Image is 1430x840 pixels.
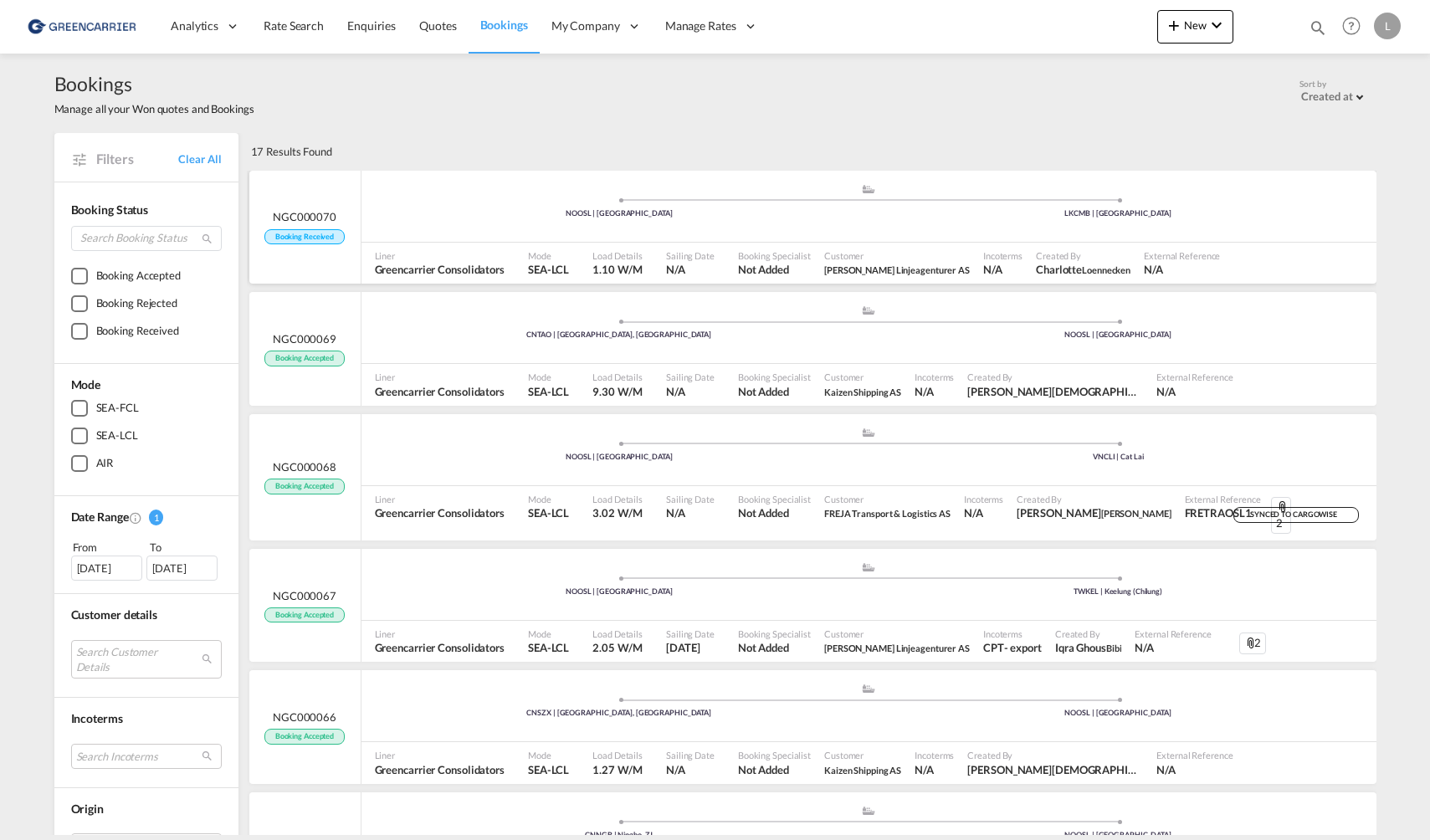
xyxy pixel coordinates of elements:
span: Enquiries [347,18,396,33]
span: External Reference [1156,371,1233,383]
span: 9.30 W/M [592,385,642,398]
span: N/A [666,384,715,399]
div: Booking Rejected [96,295,177,312]
div: AIR [96,455,114,472]
span: NGC000066 [273,709,336,725]
div: NOOSL | [GEOGRAPHIC_DATA] [869,708,1368,719]
md-icon: assets/icons/custom/ship-fill.svg [859,428,879,437]
span: SEA-LCL [528,384,569,399]
span: NGC000067 [273,588,336,603]
md-icon: assets/icons/custom/ship-fill.svg [859,563,879,571]
span: New [1164,18,1227,32]
span: Load Details [592,627,643,640]
span: Liner [375,371,505,383]
a: Clear All [178,151,221,166]
span: FRETRAOSL1 [1185,505,1261,520]
span: Booking Accepted [264,351,345,366]
div: SEA-LCL [96,428,138,444]
div: To [148,539,222,556]
span: [PERSON_NAME] Linjeagenturer AS [824,643,970,653]
div: CNSZX | [GEOGRAPHIC_DATA], [GEOGRAPHIC_DATA] [370,708,869,719]
div: Booking Accepted [96,268,181,284]
md-icon: assets/icons/custom/ship-fill.svg [859,807,879,815]
md-icon: icon-plus 400-fg [1164,15,1184,35]
div: SEA-FCL [96,400,139,417]
div: 2 [1271,497,1291,534]
div: CPT [983,640,1004,655]
button: icon-plus 400-fgNewicon-chevron-down [1157,10,1233,44]
span: Booking Specialist [738,627,811,640]
span: Sailing Date [666,493,715,505]
div: [DATE] [146,556,218,581]
span: Customer [824,249,970,262]
span: SYNCED TO CARGOWISE [1250,510,1341,525]
span: Hecksher Linjeagenturer AS [824,262,970,277]
span: Booking Received [264,229,345,245]
span: External Reference [1185,493,1261,505]
span: External Reference [1156,749,1233,761]
span: N/A [666,262,715,277]
span: Not Added [738,505,811,520]
span: Not Added [738,640,811,655]
md-icon: assets/icons/custom/ship-fill.svg [859,306,879,315]
div: CNTAO | [GEOGRAPHIC_DATA], [GEOGRAPHIC_DATA] [370,330,869,341]
span: Kaizen Shipping AS [824,387,901,397]
span: Created By [1036,249,1130,262]
span: Booking Accepted [264,479,345,494]
span: NGC000069 [273,331,336,346]
span: Bookings [480,18,528,32]
span: 1.27 W/M [592,763,642,776]
span: Bookings [54,70,254,97]
span: Booking Status [71,202,149,217]
span: Manage Rates [665,18,736,34]
span: CPT export [983,640,1042,655]
span: SEA-LCL [528,505,569,520]
div: NOOSL | [GEOGRAPHIC_DATA] [370,452,869,463]
span: [PERSON_NAME] [1101,508,1171,519]
div: N/A [915,762,934,777]
span: Kaizen Shipping AS [824,384,901,399]
span: Booking Specialist [738,371,811,383]
span: Jakub Flemming [1017,505,1171,520]
img: e39c37208afe11efa9cb1d7a6ea7d6f5.png [25,8,138,45]
div: NGC000069 Booking Accepted assets/icons/custom/ship-fill.svgassets/icons/custom/roll-o-plane.svgP... [249,292,1376,406]
span: Sailing Date [666,371,715,383]
div: Help [1337,12,1374,42]
span: SEA-LCL [528,262,569,277]
span: Load Details [592,749,643,761]
span: Customer [824,627,970,640]
input: Search Booking Status [71,226,222,251]
span: Greencarrier Consolidators [375,505,505,520]
span: N/A [1135,640,1211,655]
md-checkbox: SEA-LCL [71,428,222,444]
span: Charlotte Loennecken [1036,262,1130,277]
div: Origin [71,801,222,817]
div: Created at [1301,90,1352,103]
div: N/A [915,384,934,399]
span: Customer details [71,607,157,622]
md-checkbox: AIR [71,455,222,472]
div: Booking Status [71,202,222,218]
span: 1 [149,510,164,525]
span: Sailing Date [666,249,715,262]
span: External Reference [1144,249,1220,262]
span: Loennecken [1082,264,1130,275]
span: Sailing Date [666,627,715,640]
span: Load Details [592,493,643,505]
span: Created By [1017,493,1171,505]
span: Greencarrier Consolidators [375,762,505,777]
span: Customer [824,749,901,761]
span: SEA-LCL [528,762,569,777]
div: NGC000067 Booking Accepted assets/icons/custom/ship-fill.svgassets/icons/custom/roll-o-plane.svgP... [249,549,1376,663]
span: Incoterms [964,493,1003,505]
span: Load Details [592,371,643,383]
span: Kaizen Shipping AS [824,762,901,777]
div: icon-magnify [1309,18,1327,44]
span: Not Added [738,262,811,277]
span: Origin [71,802,104,816]
md-icon: icon-attachment [1276,500,1289,514]
span: Incoterms [983,249,1023,262]
div: NOOSL | [GEOGRAPHIC_DATA] [370,586,869,597]
span: Booking Specialist [738,493,811,505]
span: Booking Accepted [264,729,345,745]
